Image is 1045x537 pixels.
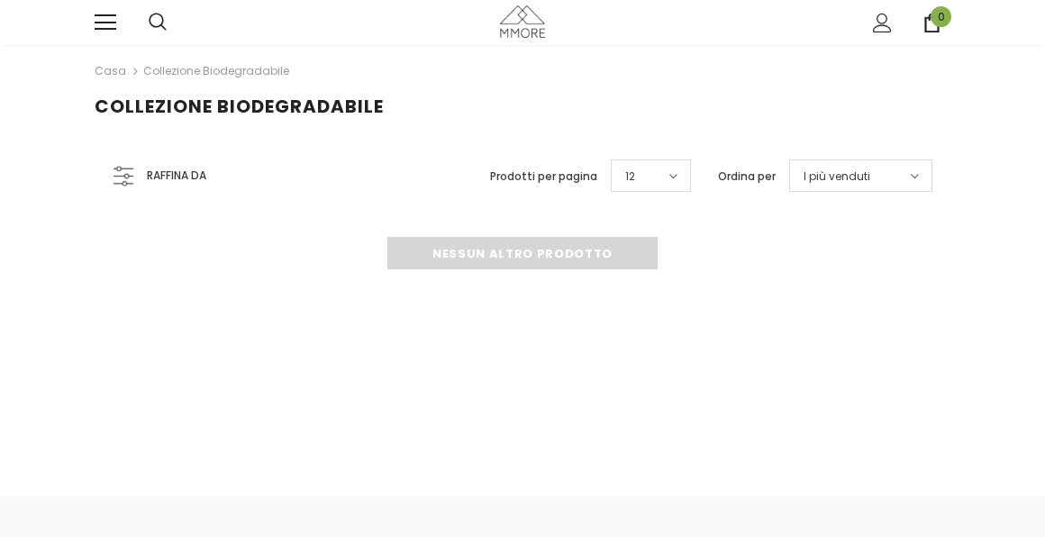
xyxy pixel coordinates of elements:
span: Raffina da [147,166,206,186]
a: 0 [922,14,941,32]
span: I più venduti [804,168,870,186]
a: Collezione biodegradabile [143,63,289,78]
img: Casi MMORE [500,5,545,37]
span: 0 [931,6,951,27]
label: Ordina per [718,168,776,186]
span: 12 [625,168,635,186]
a: Casa [95,60,126,82]
span: Collezione biodegradabile [95,94,384,119]
label: Prodotti per pagina [490,168,597,186]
